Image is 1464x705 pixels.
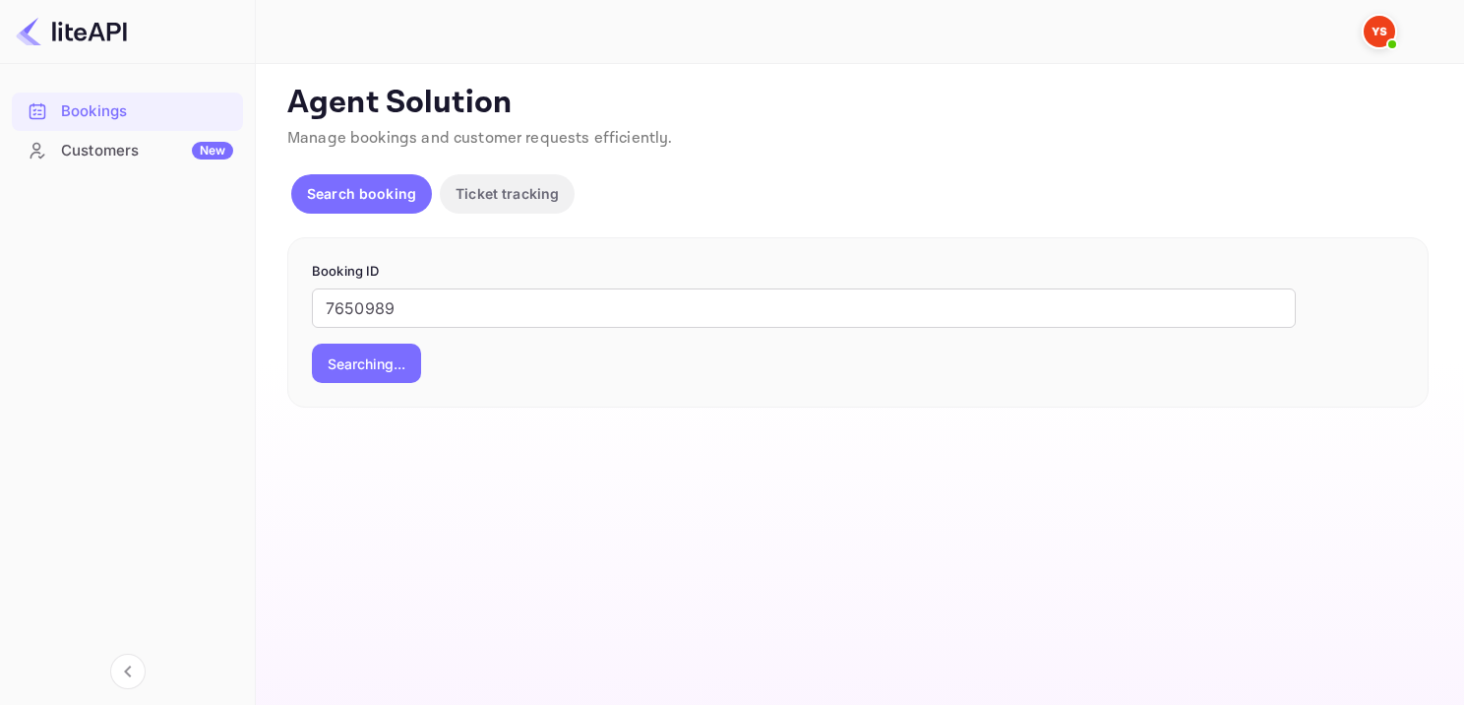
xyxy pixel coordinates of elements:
button: Collapse navigation [110,654,146,689]
p: Search booking [307,183,416,204]
span: Manage bookings and customer requests efficiently. [287,128,673,149]
div: CustomersNew [12,132,243,170]
input: Enter Booking ID (e.g., 63782194) [312,288,1296,328]
div: Customers [61,140,233,162]
div: Bookings [12,93,243,131]
p: Booking ID [312,262,1404,282]
img: Yandex Support [1364,16,1395,47]
a: Bookings [12,93,243,129]
a: CustomersNew [12,132,243,168]
div: New [192,142,233,160]
p: Agent Solution [287,84,1429,123]
img: LiteAPI logo [16,16,127,47]
p: Ticket tracking [456,183,559,204]
button: Searching... [312,344,421,383]
div: Bookings [61,100,233,123]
